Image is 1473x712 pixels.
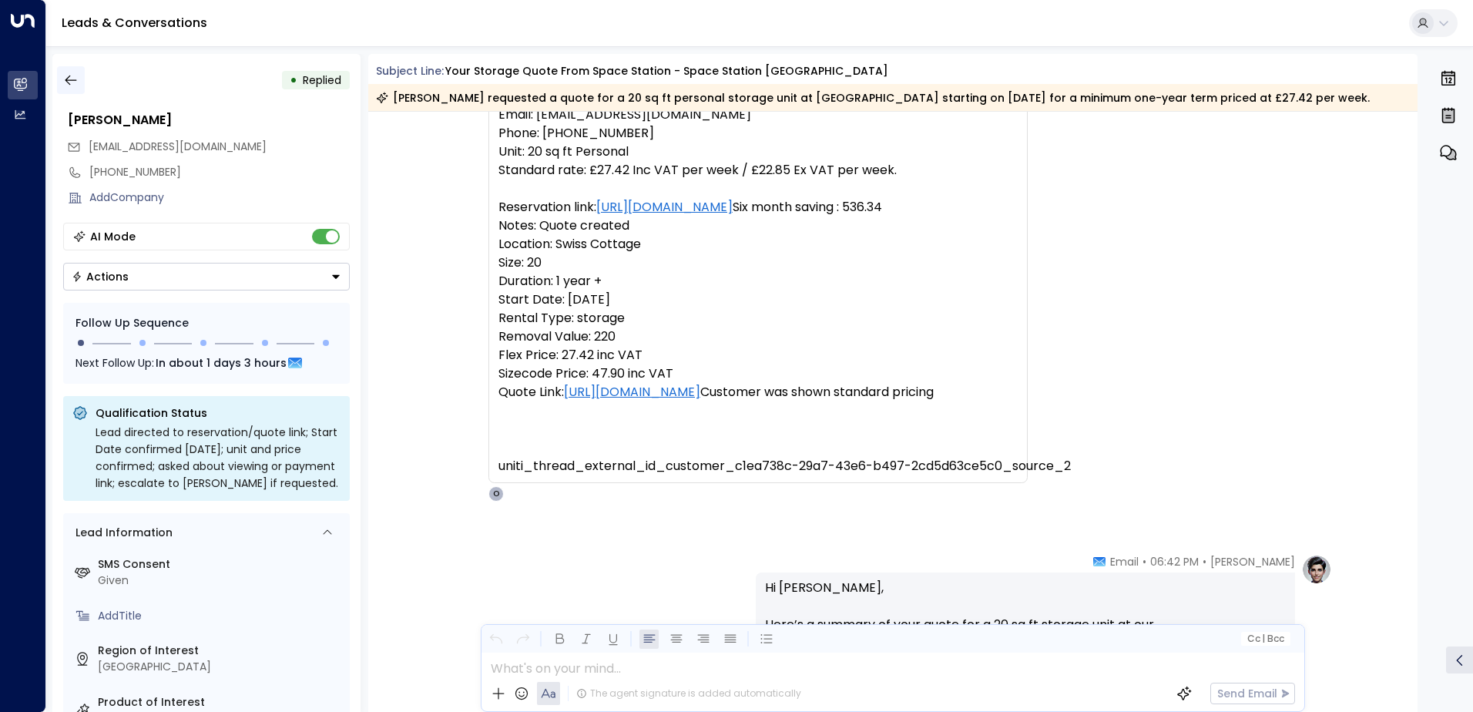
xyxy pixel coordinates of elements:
span: Subject Line: [376,63,444,79]
button: Redo [513,630,532,649]
div: [PERSON_NAME] requested a quote for a 20 sq ft personal storage unit at [GEOGRAPHIC_DATA] startin... [376,90,1370,106]
span: | [1262,633,1265,644]
div: Your storage quote from Space Station - Space Station [GEOGRAPHIC_DATA] [445,63,888,79]
span: 06:42 PM [1150,554,1199,569]
div: Actions [72,270,129,284]
span: [PERSON_NAME] [1210,554,1295,569]
img: profile-logo.png [1301,554,1332,585]
span: • [1203,554,1206,569]
div: AddCompany [89,190,350,206]
div: Lead Information [70,525,173,541]
div: [PERSON_NAME] [68,111,350,129]
button: Undo [486,630,505,649]
div: • [290,66,297,94]
div: Follow Up Sequence [75,315,337,331]
div: Lead directed to reservation/quote link; Start Date confirmed [DATE]; unit and price confirmed; a... [96,424,341,492]
pre: Name: [PERSON_NAME] Email: [EMAIL_ADDRESS][DOMAIN_NAME] Phone: [PHONE_NUMBER] Unit: 20 sq ft Pers... [498,87,1018,475]
div: Given [98,573,344,589]
span: Replied [303,72,341,88]
label: SMS Consent [98,556,344,573]
span: Email [1110,554,1139,569]
span: In about 1 days 3 hours [156,354,287,371]
div: Next Follow Up: [75,354,337,371]
span: [EMAIL_ADDRESS][DOMAIN_NAME] [89,139,267,154]
div: [PHONE_NUMBER] [89,164,350,180]
div: AddTitle [98,608,344,624]
a: [URL][DOMAIN_NAME] [564,383,700,401]
a: Leads & Conversations [62,14,207,32]
div: Button group with a nested menu [63,263,350,291]
button: Cc|Bcc [1240,632,1290,647]
p: Qualification Status [96,405,341,421]
span: bazzaen@gmail.com [89,139,267,155]
button: Actions [63,263,350,291]
div: AI Mode [90,229,136,244]
label: Region of Interest [98,643,344,659]
div: O [488,486,504,502]
div: The agent signature is added automatically [576,687,801,700]
span: • [1142,554,1146,569]
a: [URL][DOMAIN_NAME] [596,198,733,217]
div: [GEOGRAPHIC_DATA] [98,659,344,675]
span: Cc Bcc [1247,633,1283,644]
label: Product of Interest [98,694,344,710]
